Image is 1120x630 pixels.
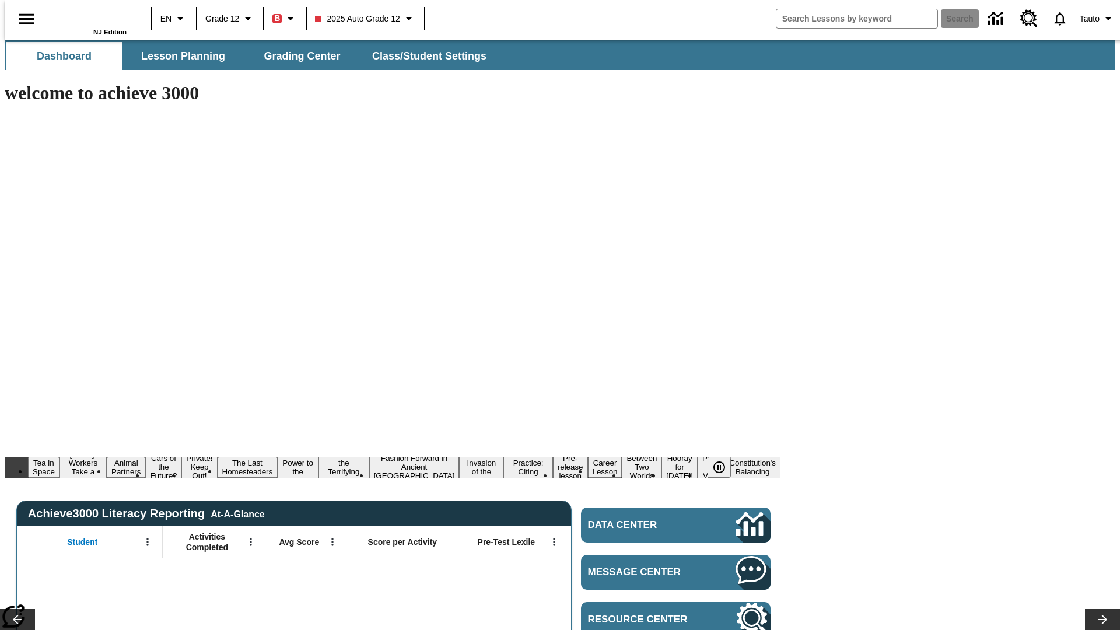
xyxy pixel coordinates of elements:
[622,452,661,482] button: Slide 14 Between Two Worlds
[169,531,246,552] span: Activities Completed
[67,537,97,547] span: Student
[1080,13,1100,25] span: Tauto
[218,457,278,478] button: Slide 6 The Last Homesteaders
[581,555,771,590] a: Message Center
[277,448,318,487] button: Slide 7 Solar Power to the People
[211,507,264,520] div: At-A-Glance
[545,533,563,551] button: Open Menu
[242,533,260,551] button: Open Menu
[369,452,460,482] button: Slide 9 Fashion Forward in Ancient Rome
[981,3,1013,35] a: Data Center
[51,5,127,29] a: Home
[160,13,171,25] span: EN
[1085,609,1120,630] button: Lesson carousel, Next
[51,4,127,36] div: Home
[661,452,698,482] button: Slide 15 Hooray for Constitution Day!
[478,537,535,547] span: Pre-Test Lexile
[553,452,588,482] button: Slide 12 Pre-release lesson
[264,50,340,63] span: Grading Center
[1075,8,1120,29] button: Profile/Settings
[60,448,107,487] button: Slide 2 Labor Day: Workers Take a Stand
[279,537,319,547] span: Avg Score
[205,13,239,25] span: Grade 12
[268,8,302,29] button: Boost Class color is red. Change class color
[315,13,400,25] span: 2025 Auto Grade 12
[28,457,60,478] button: Slide 1 Tea in Space
[201,8,260,29] button: Grade: Grade 12, Select a grade
[708,457,743,478] div: Pause
[5,42,497,70] div: SubNavbar
[125,42,242,70] button: Lesson Planning
[698,452,724,482] button: Slide 16 Point of View
[107,457,145,478] button: Slide 3 Animal Partners
[93,29,127,36] span: NJ Edition
[139,533,156,551] button: Open Menu
[708,457,731,478] button: Pause
[5,82,780,104] h1: welcome to achieve 3000
[310,8,420,29] button: Class: 2025 Auto Grade 12, Select your class
[181,452,217,482] button: Slide 5 Private! Keep Out!
[588,566,701,578] span: Message Center
[274,11,280,26] span: B
[1013,3,1045,34] a: Resource Center, Will open in new tab
[368,537,437,547] span: Score per Activity
[324,533,341,551] button: Open Menu
[37,50,92,63] span: Dashboard
[145,452,181,482] button: Slide 4 Cars of the Future?
[581,508,771,542] a: Data Center
[318,448,369,487] button: Slide 8 Attack of the Terrifying Tomatoes
[28,507,265,520] span: Achieve3000 Literacy Reporting
[9,2,44,36] button: Open side menu
[724,448,780,487] button: Slide 17 The Constitution's Balancing Act
[363,42,496,70] button: Class/Student Settings
[5,40,1115,70] div: SubNavbar
[459,448,503,487] button: Slide 10 The Invasion of the Free CD
[141,50,225,63] span: Lesson Planning
[588,519,697,531] span: Data Center
[244,42,360,70] button: Grading Center
[776,9,937,28] input: search field
[503,448,552,487] button: Slide 11 Mixed Practice: Citing Evidence
[588,457,622,478] button: Slide 13 Career Lesson
[155,8,192,29] button: Language: EN, Select a language
[6,42,123,70] button: Dashboard
[372,50,487,63] span: Class/Student Settings
[1045,3,1075,34] a: Notifications
[588,614,701,625] span: Resource Center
